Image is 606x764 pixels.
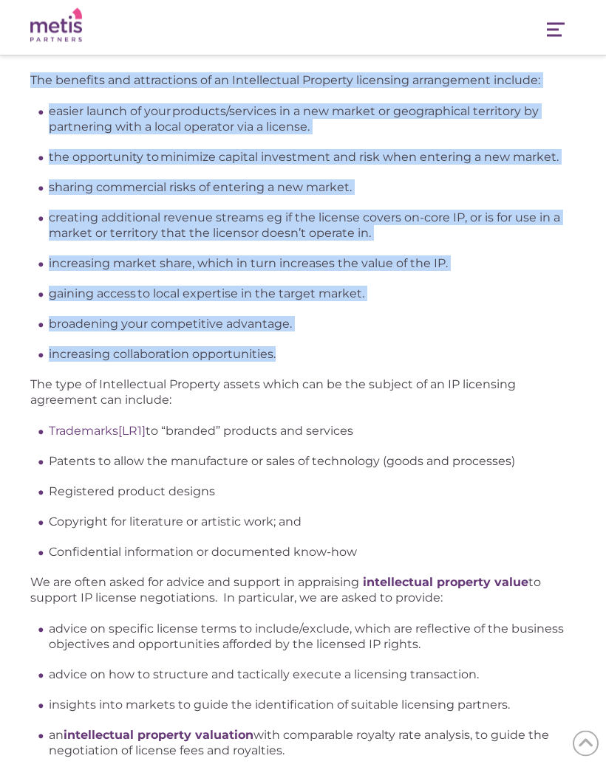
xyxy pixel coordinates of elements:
li: advice on specific license terms to include/exclude, which are reflective of the business objecti... [49,622,576,653]
p: The benefits and attractions of an Intellectual Property licensing arrangement include: [30,73,576,89]
li: Registered product designs [49,484,576,500]
li: broadening your competitive advantage. [49,317,576,332]
li: sharing commercial risks of entering a new market. [49,180,576,196]
li: easier launch of your products/services in a new market or geographical territory by partnering w... [49,104,576,135]
a: intellectual property valuation [64,729,253,743]
p: The type of Intellectual Property assets which can be the subject of an IP licensing agreement ca... [30,377,576,408]
li: increasing collaboration opportunities. [49,347,576,362]
li: insights into markets to guide the identification of suitable licensing partners. [49,698,576,713]
span: Back to Top [573,731,599,757]
li: Confidential information or documented know-how [49,545,576,560]
li: Patents to allow the manufacture or sales of technology (goods and processes) [49,454,576,469]
a: [LR1] [118,424,146,438]
li: to “branded” products and services [49,424,576,439]
li: an with comparable royalty rate analysis, to guide the negotiation of license fees and royalties. [49,728,576,759]
p: We are often asked for advice and support in appraising to support IP license negotiations. In pa... [30,575,576,606]
li: Copyright for literature or artistic work; and [49,515,576,530]
li: the opportunity to minimize capital investment and risk when entering a new market. [49,150,576,165]
a: Trademarks [49,424,118,438]
li: creating additional revenue streams eg if the license covers on-core IP, or is for use in a marke... [49,210,576,241]
a: intellectual property value [363,576,528,590]
li: increasing market share, which in turn increases the value of the IP. [49,256,576,272]
li: advice on how to structure and tactically execute a licensing transaction. [49,667,576,683]
img: Metis Partners [30,8,82,43]
li: gaining access to local expertise in the target market. [49,286,576,302]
